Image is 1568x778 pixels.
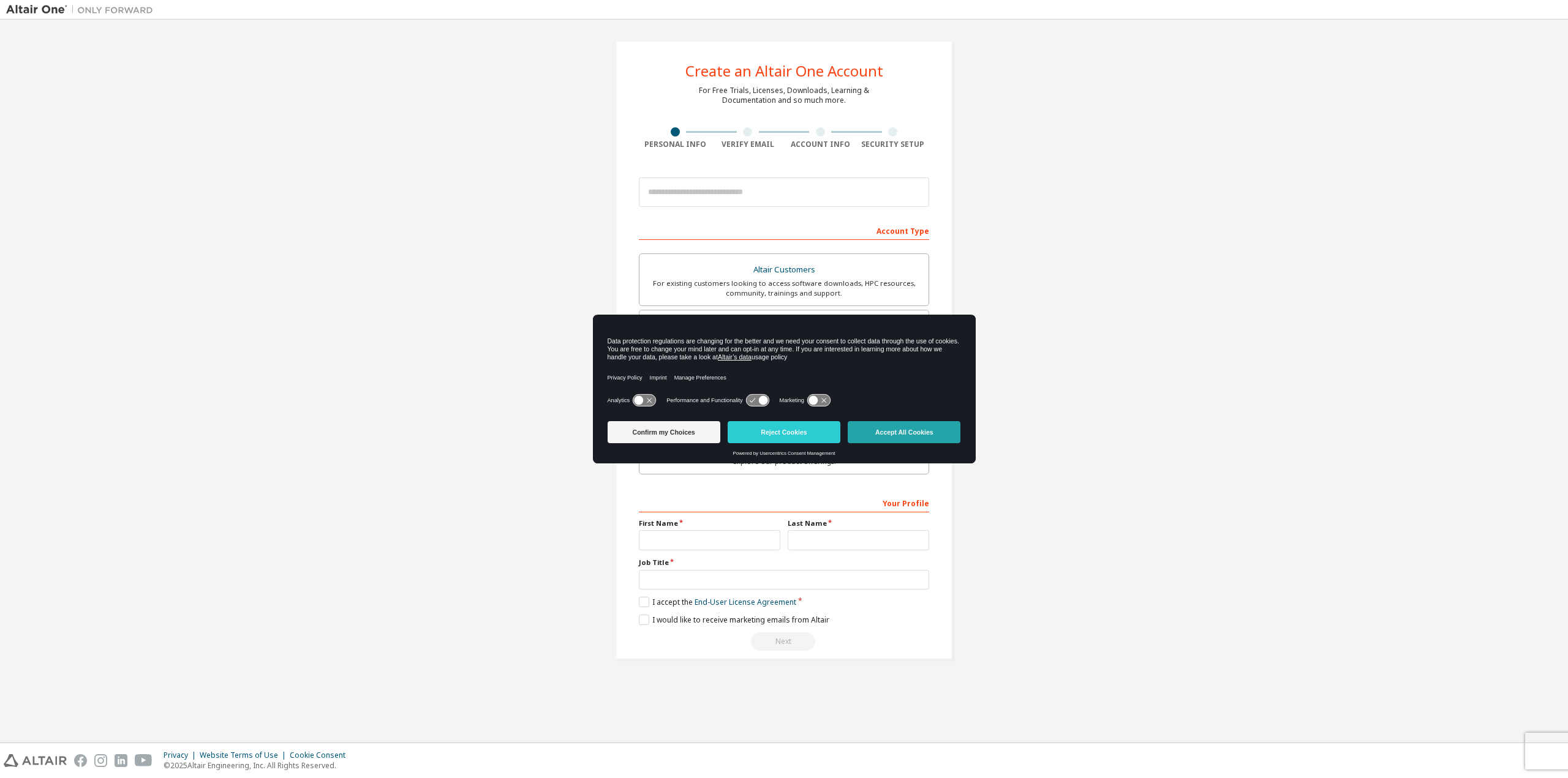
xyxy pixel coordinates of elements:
div: Account Info [784,140,857,149]
p: © 2025 Altair Engineering, Inc. All Rights Reserved. [164,760,353,771]
img: facebook.svg [74,754,87,767]
div: Your Profile [639,493,929,512]
label: Job Title [639,558,929,567]
img: Altair One [6,4,159,16]
label: First Name [639,518,780,528]
div: Verify Email [712,140,785,149]
img: instagram.svg [94,754,107,767]
div: For Free Trials, Licenses, Downloads, Learning & Documentation and so much more. [699,86,869,105]
div: Security Setup [857,140,930,149]
div: Read and acccept EULA to continue [639,632,929,651]
div: Create an Altair One Account [685,64,883,78]
label: I would like to receive marketing emails from Altair [639,615,829,625]
div: Privacy [164,750,200,760]
div: Personal Info [639,140,712,149]
div: For existing customers looking to access software downloads, HPC resources, community, trainings ... [647,279,921,298]
img: altair_logo.svg [4,754,67,767]
label: Last Name [788,518,929,528]
div: Website Terms of Use [200,750,290,760]
img: youtube.svg [135,754,153,767]
img: linkedin.svg [115,754,127,767]
div: Cookie Consent [290,750,353,760]
a: End-User License Agreement [695,597,796,607]
div: Account Type [639,220,929,240]
div: Altair Customers [647,261,921,279]
label: I accept the [639,597,796,607]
